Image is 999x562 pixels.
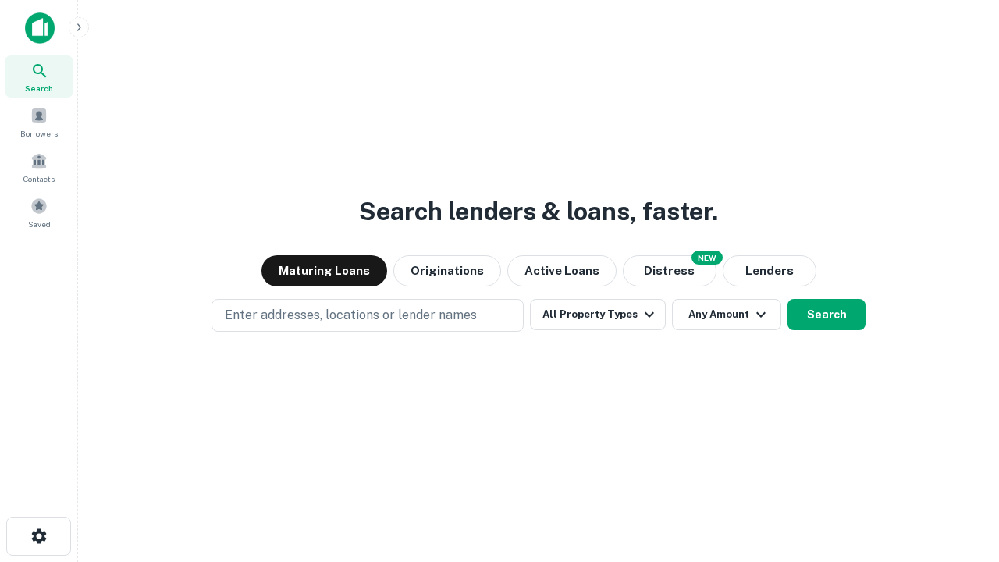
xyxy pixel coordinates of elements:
[5,146,73,188] a: Contacts
[5,101,73,143] a: Borrowers
[5,191,73,233] a: Saved
[261,255,387,286] button: Maturing Loans
[212,299,524,332] button: Enter addresses, locations or lender names
[25,82,53,94] span: Search
[623,255,716,286] button: Search distressed loans with lien and other non-mortgage details.
[25,12,55,44] img: capitalize-icon.png
[23,173,55,185] span: Contacts
[530,299,666,330] button: All Property Types
[225,306,477,325] p: Enter addresses, locations or lender names
[691,251,723,265] div: NEW
[359,193,718,230] h3: Search lenders & loans, faster.
[507,255,617,286] button: Active Loans
[393,255,501,286] button: Originations
[921,437,999,512] iframe: Chat Widget
[672,299,781,330] button: Any Amount
[28,218,51,230] span: Saved
[20,127,58,140] span: Borrowers
[723,255,816,286] button: Lenders
[5,55,73,98] a: Search
[787,299,866,330] button: Search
